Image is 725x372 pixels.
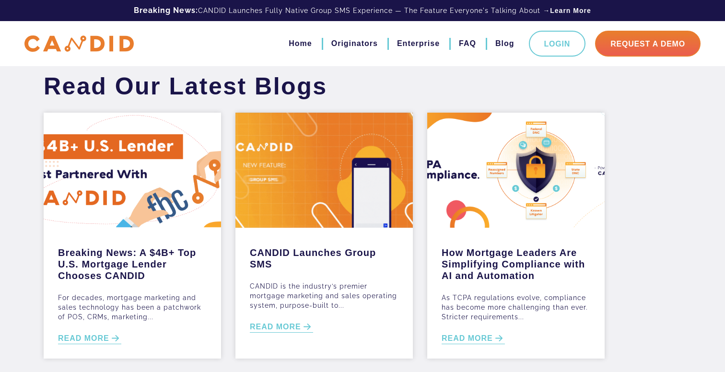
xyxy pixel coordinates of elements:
[250,281,398,310] p: CANDID is the industry’s premier mortgage marketing and sales operating system, purpose-built to...
[289,35,312,52] a: Home
[134,6,198,15] b: Breaking News:
[595,31,701,57] a: Request A Demo
[459,35,476,52] a: FAQ
[442,293,590,322] p: As TCPA regulations evolve, compliance has become more challenging than ever. Stricter requiremen...
[331,35,378,52] a: Originators
[397,35,440,52] a: Enterprise
[250,322,313,333] a: READ MORE
[250,242,398,270] a: CANDID Launches Group SMS
[58,242,207,281] a: Breaking News: A $4B+ Top U.S. Mortgage Lender Chooses CANDID
[550,6,591,15] a: Learn More
[442,333,505,344] a: READ MORE
[442,242,590,281] a: How Mortgage Leaders Are Simplifying Compliance with AI and Automation
[529,31,586,57] a: Login
[36,72,335,101] h1: Read Our Latest Blogs
[58,333,121,344] a: READ MORE
[58,293,207,322] p: For decades, mortgage marketing and sales technology has been a patchwork of POS, CRMs, marketing...
[24,35,134,52] img: CANDID APP
[495,35,515,52] a: Blog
